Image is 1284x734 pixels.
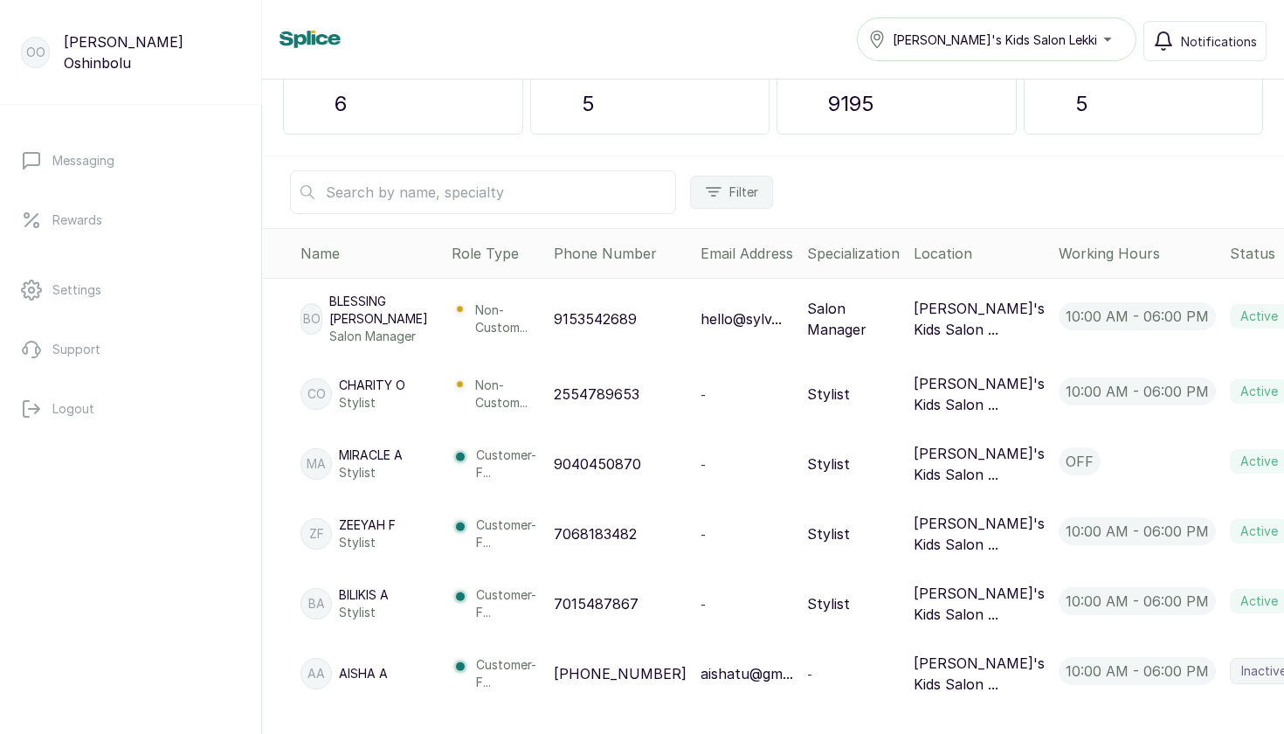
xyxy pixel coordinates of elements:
[308,595,325,613] p: BA
[329,293,438,328] p: Blessing [PERSON_NAME]
[1143,21,1267,61] button: Notifications
[307,385,326,403] p: CO
[729,183,758,201] span: Filter
[14,266,247,315] a: Settings
[807,243,900,264] div: Specialization
[701,663,793,684] p: aishatu@gm...
[554,308,637,329] p: 9153542689
[307,665,325,682] p: AA
[701,527,706,542] span: -
[701,597,706,612] span: -
[554,523,637,544] p: 7068183482
[914,443,1045,485] p: [PERSON_NAME]'s Kids Salon ...
[339,447,403,464] p: Miracle A
[476,656,540,691] p: Customer-F...
[476,447,540,481] p: Customer-F...
[554,243,687,264] div: Phone Number
[339,665,388,682] p: Aisha A
[554,663,687,684] p: [PHONE_NUMBER]
[309,525,324,543] p: ZF
[339,586,389,604] p: Bilikis A
[339,516,396,534] p: Zeeyah F
[476,516,540,551] p: Customer-F...
[52,400,94,418] p: Logout
[452,243,540,264] div: Role Type
[807,667,812,682] span: -
[339,377,405,394] p: Charity O
[52,211,102,229] p: Rewards
[701,457,706,472] span: -
[914,653,1045,695] p: [PERSON_NAME]'s Kids Salon ...
[914,583,1045,625] p: [PERSON_NAME]'s Kids Salon ...
[14,384,247,433] button: Logout
[339,394,405,412] p: Stylist
[26,44,45,61] p: OO
[475,377,540,412] p: Non-Custom...
[914,298,1045,340] p: [PERSON_NAME]'s Kids Salon ...
[339,534,396,551] p: Stylist
[300,243,438,264] div: Name
[807,523,850,544] p: Stylist
[14,196,247,245] a: Rewards
[1059,587,1216,615] p: 10:00 am - 06:00 pm
[475,301,540,336] p: Non-Custom...
[1181,32,1257,51] span: Notifications
[1059,447,1101,475] p: OFF
[335,88,507,120] p: 6
[339,464,403,481] p: Stylist
[14,325,247,374] a: Support
[914,243,1045,264] div: Location
[807,298,900,340] p: Salon Manager
[290,170,676,214] input: Search by name, specialty
[1059,517,1216,545] p: 10:00 am - 06:00 pm
[857,17,1136,61] button: [PERSON_NAME]'s Kids Salon Lekki
[14,136,247,185] a: Messaging
[914,513,1045,555] p: [PERSON_NAME]'s Kids Salon ...
[893,31,1097,49] span: [PERSON_NAME]'s Kids Salon Lekki
[914,373,1045,415] p: [PERSON_NAME]'s Kids Salon ...
[690,176,773,209] button: Filter
[807,593,850,614] p: Stylist
[339,604,389,621] p: Stylist
[1075,88,1248,120] p: 5
[828,88,1001,120] p: 9195
[701,243,793,264] div: Email Address
[476,586,540,621] p: Customer-F...
[64,31,240,73] p: [PERSON_NAME] Oshinbolu
[52,152,114,170] p: Messaging
[307,455,326,473] p: MA
[303,310,321,328] p: BO
[1059,657,1216,685] p: 10:00 am - 06:00 pm
[52,341,100,358] p: Support
[52,281,101,299] p: Settings
[807,384,850,405] p: Stylist
[582,88,755,120] p: 5
[554,593,639,614] p: 7015487867
[1059,243,1216,264] div: Working Hours
[554,454,641,474] p: 9040450870
[554,384,639,405] p: 2554789653
[807,454,850,474] p: Stylist
[329,328,438,345] p: Salon Manager
[701,308,782,329] p: hello@sylv...
[701,387,706,402] span: -
[1059,302,1216,330] p: 10:00 am - 06:00 pm
[1059,377,1216,405] p: 10:00 am - 06:00 pm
